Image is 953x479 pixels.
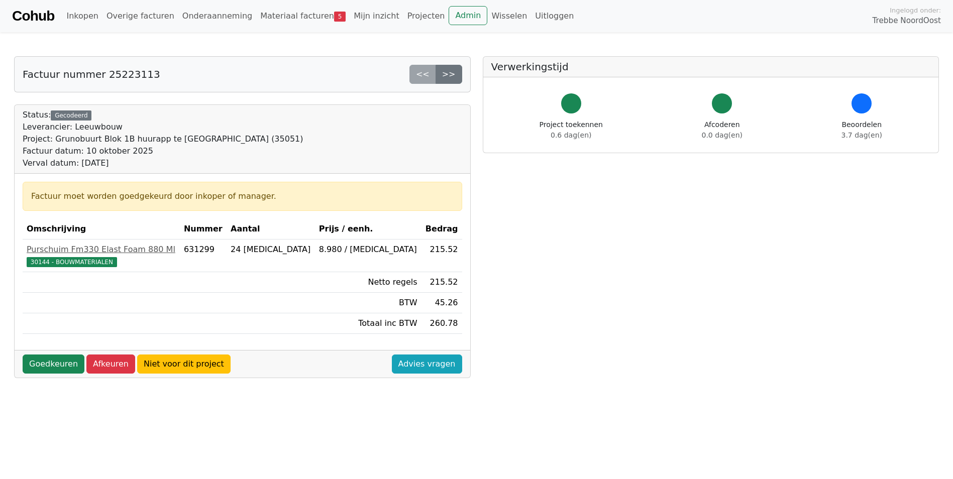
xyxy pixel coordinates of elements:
div: Project: Grunobuurt Blok 1B huurapp te [GEOGRAPHIC_DATA] (35051) [23,133,303,145]
div: 24 [MEDICAL_DATA] [231,244,311,256]
span: Trebbe NoordOost [873,15,941,27]
div: Factuur datum: 10 oktober 2025 [23,145,303,157]
span: 0.0 dag(en) [702,131,743,139]
a: Admin [449,6,487,25]
a: Niet voor dit project [137,354,231,374]
div: Beoordelen [841,119,882,141]
a: Goedkeuren [23,354,84,374]
div: Purschuim Fm330 Elast Foam 880 Ml [27,244,176,256]
span: 3.7 dag(en) [841,131,882,139]
div: Status: [23,109,303,169]
a: Wisselen [487,6,531,26]
div: Leverancier: Leeuwbouw [23,121,303,133]
div: Project toekennen [540,119,603,141]
span: 0.6 dag(en) [551,131,591,139]
a: Mijn inzicht [350,6,403,26]
td: 631299 [180,240,227,272]
span: 5 [334,12,346,22]
span: 30144 - BOUWMATERIALEN [27,257,117,267]
td: Totaal inc BTW [315,313,421,334]
a: Cohub [12,4,54,28]
td: BTW [315,293,421,313]
div: Factuur moet worden goedgekeurd door inkoper of manager. [31,190,454,202]
a: Overige facturen [102,6,178,26]
td: 45.26 [421,293,462,313]
td: 215.52 [421,240,462,272]
a: Purschuim Fm330 Elast Foam 880 Ml30144 - BOUWMATERIALEN [27,244,176,268]
div: 8.980 / [MEDICAL_DATA] [319,244,417,256]
th: Prijs / eenh. [315,219,421,240]
td: Netto regels [315,272,421,293]
div: Gecodeerd [51,110,91,121]
div: Verval datum: [DATE] [23,157,303,169]
span: Ingelogd onder: [890,6,941,15]
a: Materiaal facturen5 [256,6,350,26]
a: Onderaanneming [178,6,256,26]
h5: Verwerkingstijd [491,61,931,73]
th: Nummer [180,219,227,240]
td: 215.52 [421,272,462,293]
th: Omschrijving [23,219,180,240]
th: Bedrag [421,219,462,240]
a: Projecten [403,6,449,26]
td: 260.78 [421,313,462,334]
h5: Factuur nummer 25223113 [23,68,160,80]
div: Afcoderen [702,119,743,141]
a: Inkopen [62,6,102,26]
th: Aantal [227,219,315,240]
a: >> [436,65,462,84]
a: Advies vragen [392,354,462,374]
a: Afkeuren [86,354,135,374]
a: Uitloggen [531,6,578,26]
